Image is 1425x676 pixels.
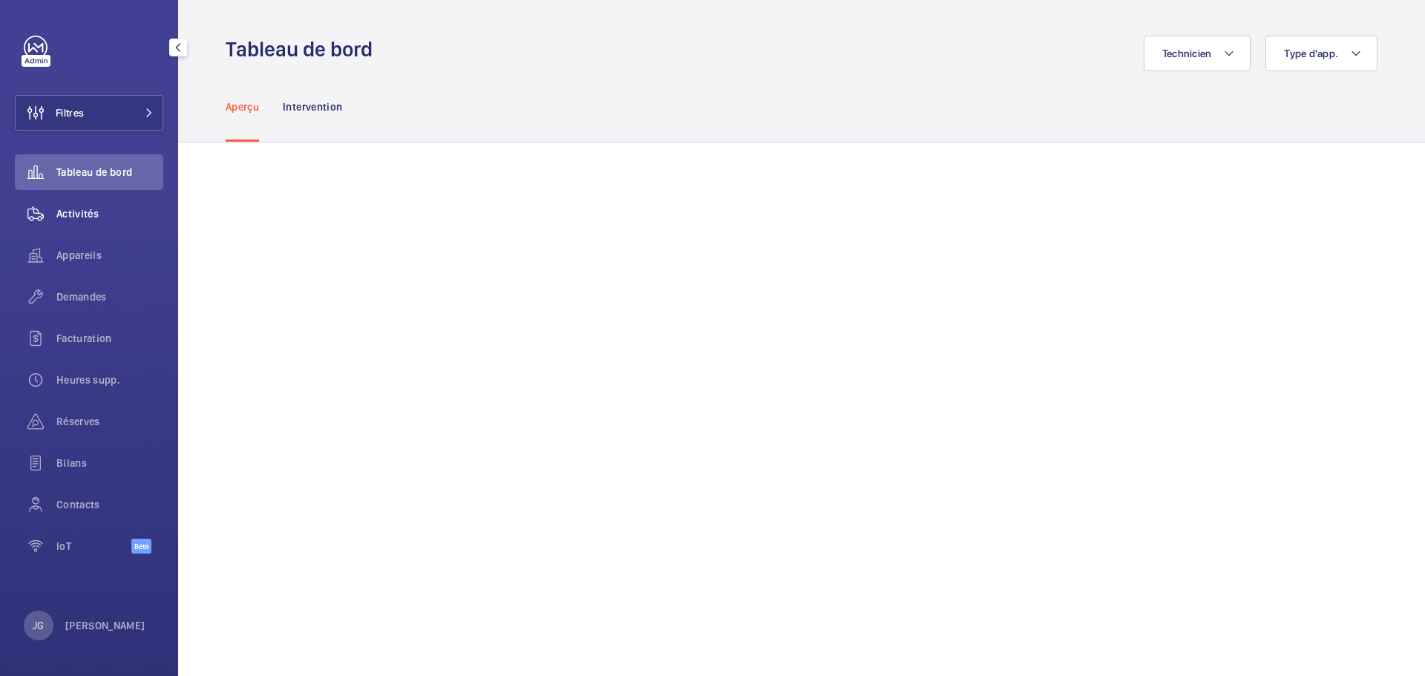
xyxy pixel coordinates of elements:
[15,95,163,131] button: Filtres
[56,165,163,180] span: Tableau de bord
[56,248,163,263] span: Appareils
[1284,47,1338,59] span: Type d'app.
[65,618,145,633] p: [PERSON_NAME]
[283,99,342,114] p: Intervention
[56,414,163,429] span: Réserves
[56,331,163,346] span: Facturation
[56,206,163,221] span: Activités
[1162,47,1212,59] span: Technicien
[1265,36,1377,71] button: Type d'app.
[56,373,163,387] span: Heures supp.
[226,36,381,63] h1: Tableau de bord
[131,539,151,554] span: Beta
[226,99,259,114] p: Aperçu
[56,105,84,120] span: Filtres
[1144,36,1251,71] button: Technicien
[56,289,163,304] span: Demandes
[56,456,163,470] span: Bilans
[33,618,44,633] p: JG
[56,539,131,554] span: IoT
[56,497,163,512] span: Contacts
